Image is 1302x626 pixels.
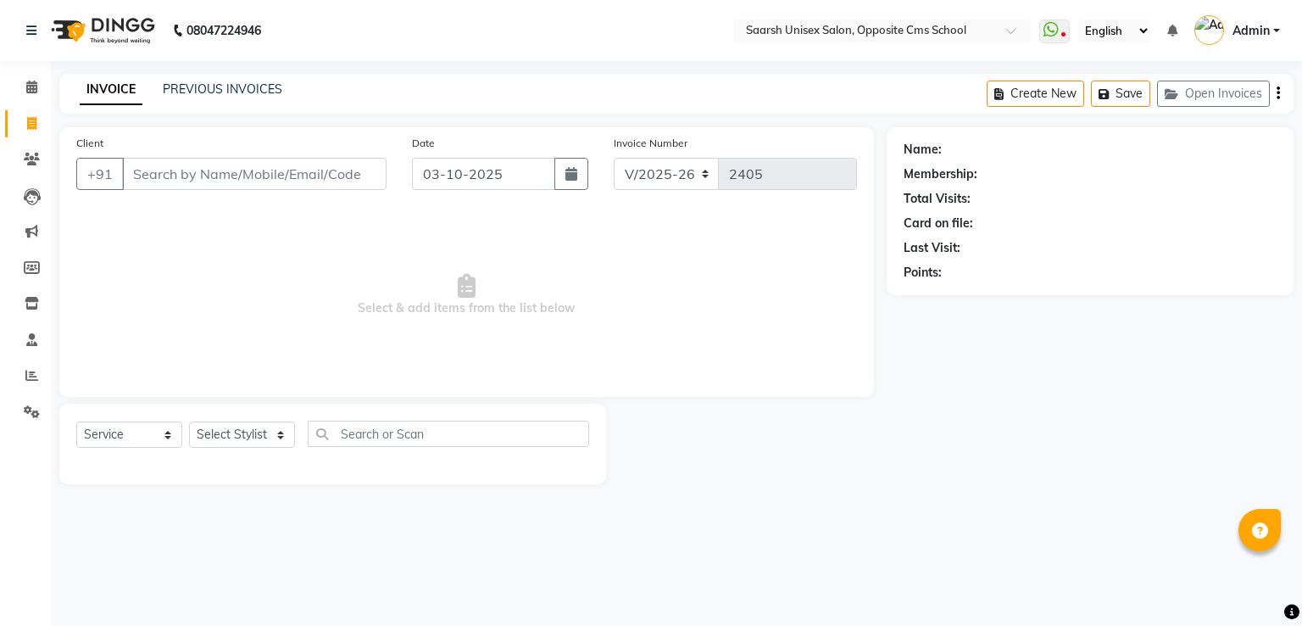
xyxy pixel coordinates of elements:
[904,264,942,282] div: Points:
[904,165,977,183] div: Membership:
[1232,22,1270,40] span: Admin
[614,136,687,151] label: Invoice Number
[308,421,589,447] input: Search or Scan
[163,81,282,97] a: PREVIOUS INVOICES
[904,141,942,159] div: Name:
[904,239,960,257] div: Last Visit:
[76,158,124,190] button: +91
[1231,558,1285,609] iframe: chat widget
[1157,81,1270,107] button: Open Invoices
[80,75,142,105] a: INVOICE
[76,136,103,151] label: Client
[186,7,261,54] b: 08047224946
[987,81,1084,107] button: Create New
[1194,15,1224,45] img: Admin
[904,215,973,232] div: Card on file:
[122,158,387,190] input: Search by Name/Mobile/Email/Code
[76,210,857,380] span: Select & add items from the list below
[1091,81,1150,107] button: Save
[43,7,159,54] img: logo
[412,136,435,151] label: Date
[904,190,971,208] div: Total Visits:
